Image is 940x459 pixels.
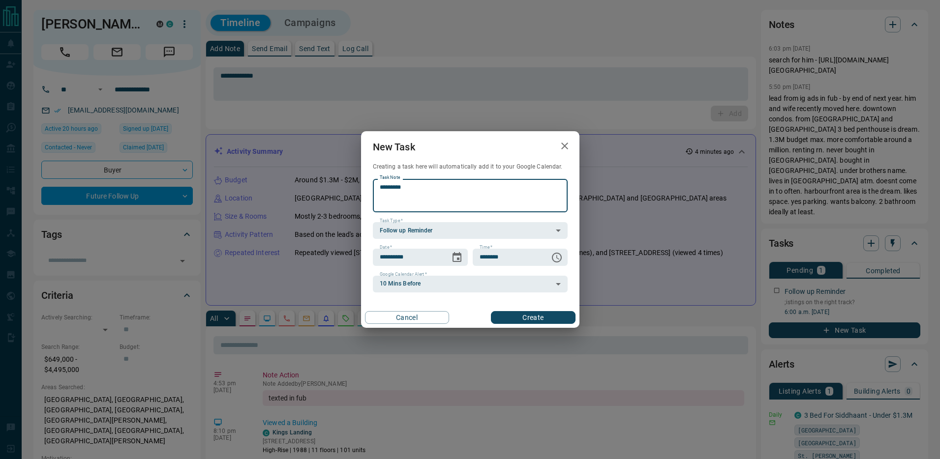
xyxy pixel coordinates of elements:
[373,276,568,292] div: 10 Mins Before
[380,218,403,224] label: Task Type
[480,244,492,251] label: Time
[547,248,567,267] button: Choose time, selected time is 6:00 AM
[380,271,427,278] label: Google Calendar Alert
[365,311,449,324] button: Cancel
[447,248,467,267] button: Choose date, selected date is Oct 20, 2025
[380,244,392,251] label: Date
[373,163,568,171] p: Creating a task here will automatically add it to your Google Calendar.
[380,174,400,181] label: Task Note
[361,131,427,163] h2: New Task
[373,222,568,239] div: Follow up Reminder
[491,311,575,324] button: Create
